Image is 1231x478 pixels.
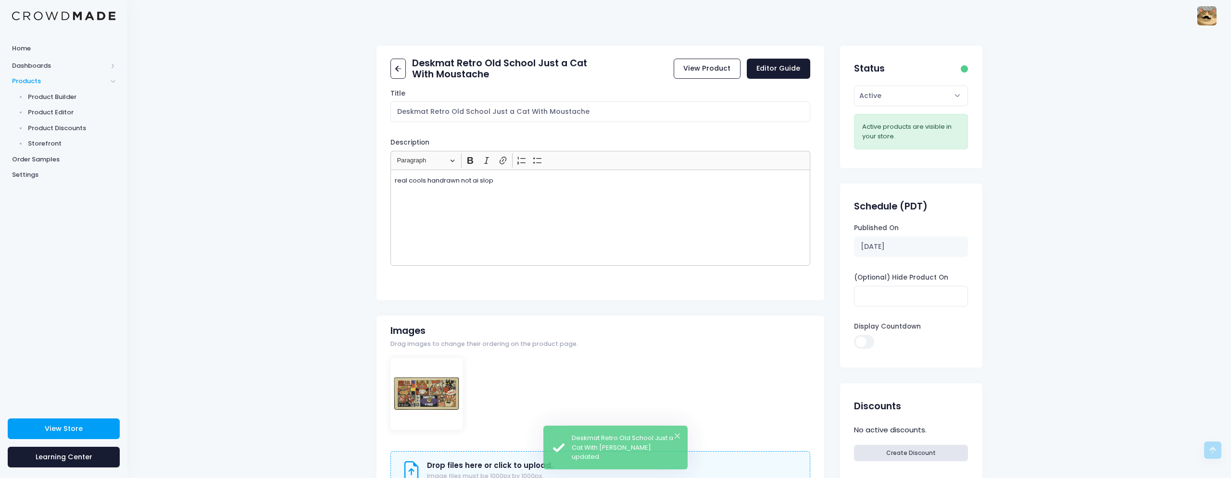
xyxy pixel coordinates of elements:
[854,401,901,412] h2: Discounts
[8,418,120,439] a: View Store
[854,445,968,461] a: Create Discount
[28,92,116,102] span: Product Builder
[390,325,426,336] h2: Images
[862,122,960,141] div: Active products are visible in your store.
[12,12,115,21] img: Logo
[1197,6,1217,25] img: User
[854,201,928,212] h2: Schedule (PDT)
[390,170,810,266] div: Rich Text Editor, main
[854,423,968,437] div: No active discounts.
[45,424,83,433] span: View Store
[36,452,92,462] span: Learning Center
[390,89,405,98] label: Title
[854,273,948,282] label: (Optional) Hide Product On
[393,153,459,168] button: Paragraph
[572,433,680,462] div: Deskmat Retro Old School Just a Cat With [PERSON_NAME] updated.
[747,59,810,79] a: Editor Guide
[395,176,806,185] p: real cools handrawn not ai slop
[412,58,600,80] h2: Deskmat Retro Old School Just a Cat With Moustache
[12,155,115,164] span: Order Samples
[854,322,921,331] label: Display Countdown
[674,59,741,79] a: View Product
[427,461,553,470] h3: Drop files here or click to upload.
[28,108,116,117] span: Product Editor
[12,170,115,180] span: Settings
[12,61,107,71] span: Dashboards
[854,63,885,74] h2: Status
[390,340,578,349] span: Drag images to change their ordering on the product page.
[12,44,115,53] span: Home
[12,76,107,86] span: Products
[390,138,429,147] label: Description
[675,433,680,439] button: ×
[390,151,810,170] div: Editor toolbar
[28,123,116,133] span: Product Discounts
[854,223,899,233] label: Published On
[8,447,120,467] a: Learning Center
[397,155,447,166] span: Paragraph
[28,139,116,148] span: Storefront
